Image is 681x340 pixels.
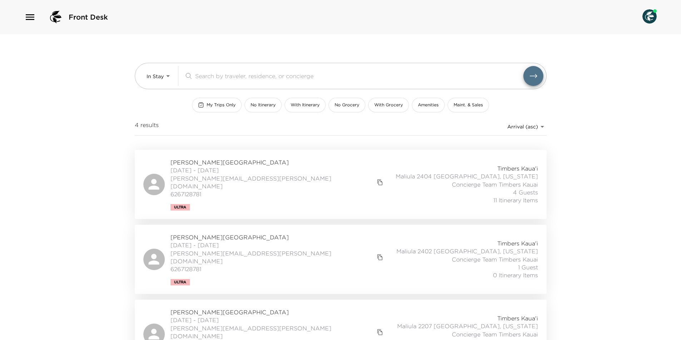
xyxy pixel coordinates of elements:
span: [DATE] - [DATE] [171,241,385,249]
span: In Stay [147,73,164,80]
span: Ultra [174,205,186,209]
span: 6267128781 [171,265,385,273]
span: With Grocery [374,102,403,108]
span: [PERSON_NAME][GEOGRAPHIC_DATA] [171,233,385,241]
span: No Grocery [335,102,359,108]
button: copy primary member email [375,327,385,337]
span: Concierge Team Timbers Kauai [452,181,538,188]
button: No Grocery [329,98,365,112]
a: [PERSON_NAME][EMAIL_ADDRESS][PERSON_NAME][DOMAIN_NAME] [171,249,375,265]
span: Maliula 2207 [GEOGRAPHIC_DATA], [US_STATE] [397,322,538,330]
button: copy primary member email [375,177,385,187]
span: 4 Guests [513,188,538,196]
span: Concierge Team Timbers Kauai [452,330,538,338]
span: [DATE] - [DATE] [171,166,385,174]
span: Maint. & Sales [454,102,483,108]
button: With Itinerary [285,98,326,112]
span: [DATE] - [DATE] [171,316,385,324]
button: Maint. & Sales [448,98,489,112]
span: Timbers Kaua'i [497,164,538,172]
button: Amenities [412,98,445,112]
span: [PERSON_NAME][GEOGRAPHIC_DATA] [171,308,385,316]
span: 4 results [135,121,159,132]
span: Concierge Team Timbers Kauai [452,255,538,263]
span: Amenities [418,102,439,108]
button: No Itinerary [245,98,282,112]
span: 1 Guest [518,263,538,271]
span: Timbers Kaua'i [497,314,538,322]
span: 11 Itinerary Items [493,196,538,204]
img: User [642,9,657,24]
input: Search by traveler, residence, or concierge [195,72,523,80]
span: Maliula 2404 [GEOGRAPHIC_DATA], [US_STATE] [396,172,538,180]
a: [PERSON_NAME][EMAIL_ADDRESS][PERSON_NAME][DOMAIN_NAME] [171,174,375,191]
span: With Itinerary [291,102,320,108]
span: Front Desk [69,12,108,22]
a: [PERSON_NAME][GEOGRAPHIC_DATA][DATE] - [DATE][PERSON_NAME][EMAIL_ADDRESS][PERSON_NAME][DOMAIN_NAM... [135,225,547,294]
span: 6267128781 [171,190,385,198]
span: No Itinerary [251,102,276,108]
span: [PERSON_NAME][GEOGRAPHIC_DATA] [171,158,385,166]
span: Maliula 2402 [GEOGRAPHIC_DATA], [US_STATE] [396,247,538,255]
span: My Trips Only [207,102,236,108]
button: copy primary member email [375,252,385,262]
span: Ultra [174,280,186,284]
button: With Grocery [368,98,409,112]
span: Arrival (asc) [507,123,538,130]
span: Timbers Kaua'i [497,239,538,247]
span: 0 Itinerary Items [493,271,538,279]
a: [PERSON_NAME][GEOGRAPHIC_DATA][DATE] - [DATE][PERSON_NAME][EMAIL_ADDRESS][PERSON_NAME][DOMAIN_NAM... [135,150,547,219]
img: logo [47,9,64,26]
button: My Trips Only [192,98,242,112]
